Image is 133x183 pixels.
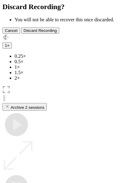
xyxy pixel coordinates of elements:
[2,27,20,34] button: Cancel
[15,17,131,22] li: You will not be able to recover this once discarded.
[5,43,7,48] span: 1
[15,54,131,59] li: 0.25×
[21,27,60,34] button: Discard Recording
[2,103,47,111] button: Archive 2 sessions
[15,70,131,75] li: 1.5×
[15,59,131,64] li: 0.5×
[2,3,131,11] h2: Discard Recording?
[15,64,131,70] li: 1×
[2,42,12,49] button: 1×
[5,104,44,110] div: Archive 2 sessions
[15,75,131,81] li: 2×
